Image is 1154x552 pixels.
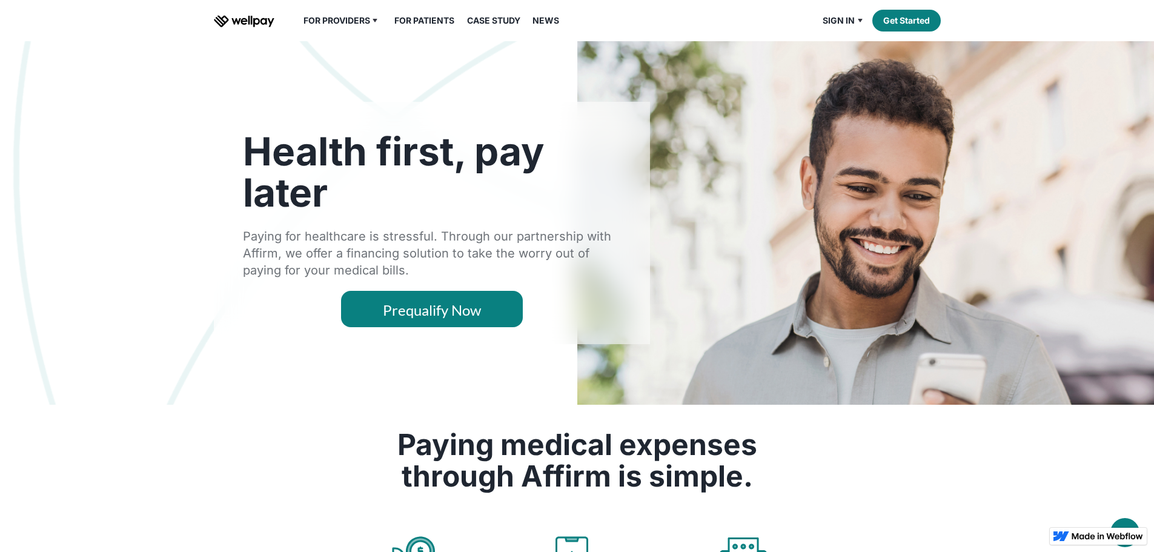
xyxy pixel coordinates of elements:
[359,429,795,492] h2: Paying medical expenses through Affirm is simple.
[243,131,621,213] h1: Health first, pay later
[525,13,566,28] a: News
[387,13,462,28] a: For Patients
[460,13,528,28] a: Case Study
[815,13,872,28] div: Sign in
[872,10,941,32] a: Get Started
[1072,533,1143,540] img: Made in Webflow
[823,13,855,28] div: Sign in
[214,13,274,28] a: home
[296,13,388,28] div: For Providers
[243,228,621,279] div: Paying for healthcare is stressful. Through our partnership with Affirm, we offer a financing sol...
[303,13,370,28] div: For Providers
[341,291,523,327] a: Prequalify Now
